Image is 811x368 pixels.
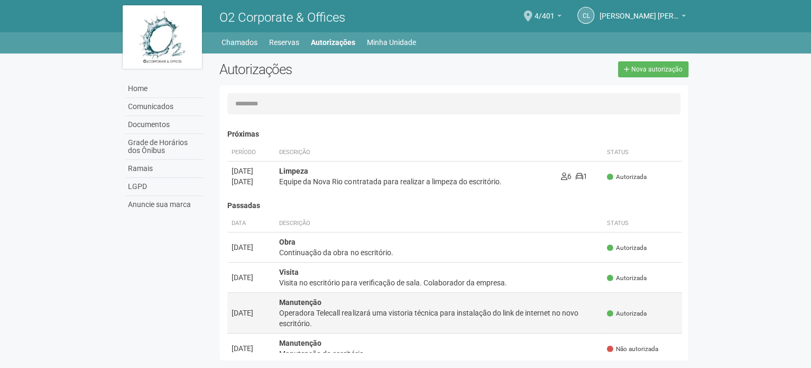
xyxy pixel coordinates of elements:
span: Nova autorização [631,66,683,73]
span: 6 [561,172,572,181]
span: Autorizada [607,173,647,182]
strong: Limpeza [279,167,308,175]
th: Data [227,215,275,232]
th: Descrição [275,144,557,161]
th: Período [227,144,275,161]
img: logo.jpg [123,5,202,69]
div: [DATE] [232,176,271,187]
a: CL [577,7,594,24]
a: Autorizações [311,35,355,50]
h4: Passadas [227,202,682,210]
div: Continuação da obra no escritório. [279,247,598,258]
span: 4/401 [534,2,555,20]
div: Operadora Telecall realizará uma vistoria técnica para instalação do link de internet no novo esc... [279,308,598,329]
span: Claudia Luíza Soares de Castro [600,2,679,20]
div: Manutenção do escritório. [279,348,598,359]
a: Anuncie sua marca [125,196,204,213]
div: [DATE] [232,343,271,354]
a: Home [125,80,204,98]
strong: Obra [279,238,296,246]
strong: Manutenção [279,339,321,347]
a: Ramais [125,160,204,178]
a: Grade de Horários dos Ônibus [125,134,204,160]
span: Autorizada [607,309,647,318]
div: Equipe da Nova Rio contratada para realizar a limpeza do escritório. [279,176,552,187]
h4: Próximas [227,130,682,138]
div: [DATE] [232,272,271,283]
strong: Visita [279,268,299,276]
span: Autorizada [607,244,647,253]
th: Status [603,144,682,161]
div: [DATE] [232,308,271,318]
span: O2 Corporate & Offices [219,10,345,25]
span: Autorizada [607,274,647,283]
a: Minha Unidade [367,35,416,50]
span: Não autorizada [607,345,658,354]
div: Visita no escritório para verificação de sala. Colaborador da empresa. [279,277,598,288]
a: Chamados [222,35,257,50]
a: Nova autorização [618,61,688,77]
strong: Manutenção [279,298,321,307]
div: [DATE] [232,242,271,253]
th: Descrição [275,215,603,232]
a: [PERSON_NAME] [PERSON_NAME] [600,13,686,22]
h2: Autorizações [219,61,446,77]
a: LGPD [125,178,204,196]
a: Comunicados [125,98,204,116]
a: Reservas [269,35,299,50]
a: Documentos [125,116,204,134]
a: 4/401 [534,13,561,22]
th: Status [603,215,682,232]
span: 1 [576,172,587,181]
div: [DATE] [232,166,271,176]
